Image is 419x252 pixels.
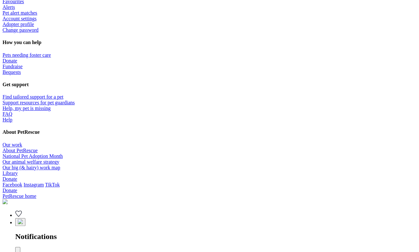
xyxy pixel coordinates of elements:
[3,188,17,193] a: Donate
[45,182,60,187] a: TikTok
[3,27,38,33] a: Change password
[23,182,44,187] a: Instagram
[3,182,22,187] a: Facebook
[15,212,22,218] a: Favourites
[3,199,8,204] img: logo-e224e6f780fb5917bec1dbf3a21bbac754714ae5b6737aabdf751b685950b380.svg
[3,94,63,100] a: Find tailored support for a pet
[3,4,15,10] a: Alerts
[3,52,51,58] a: Pets needing foster care
[3,64,23,69] a: Fundraise
[3,148,38,153] a: About PetRescue
[3,100,75,105] a: Support resources for pet guardians
[3,129,416,135] h4: About PetRescue
[3,22,34,27] a: Adopter profile
[3,16,37,21] a: Account settings
[3,40,416,45] h4: How you can help
[15,232,416,241] h2: Notifications
[3,171,18,176] a: Library
[3,153,63,159] a: National Pet Adoption Month
[3,193,416,205] a: PetRescue
[3,106,51,111] a: Help, my pet is missing
[3,69,21,75] a: Bequests
[3,142,22,147] a: Our work
[3,193,416,199] div: PetRescue home
[3,165,60,170] a: Our big (& hairy) work map
[3,159,59,165] a: Our animal welfare strategy
[3,82,416,87] h4: Get support
[3,117,12,122] a: Help
[3,10,37,16] a: Pet alert matches
[3,176,17,182] a: Donate
[3,58,17,63] a: Donate
[3,111,12,117] a: FAQ
[15,218,25,226] button: Notifications
[18,219,23,224] img: notifications-46538b983faf8c2785f20acdc204bb7945ddae34d4c08c2a6579f10ce5e182be.svg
